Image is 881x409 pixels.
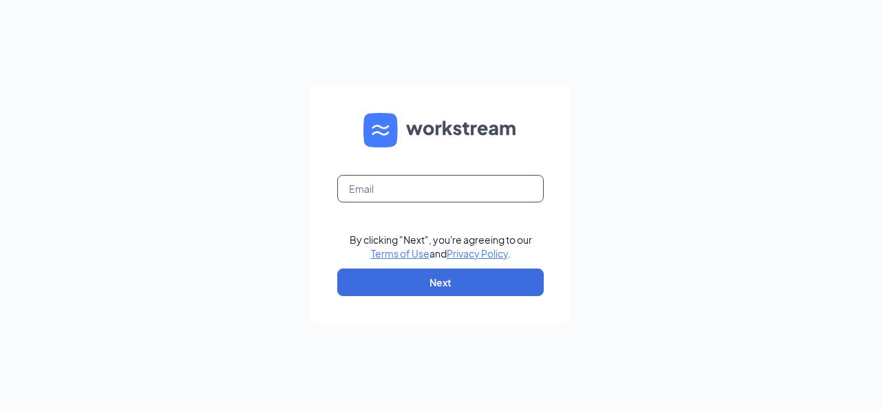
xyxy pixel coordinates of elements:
[363,113,518,147] img: WS logo and Workstream text
[371,247,429,260] a: Terms of Use
[337,175,544,202] input: Email
[350,233,532,260] div: By clicking "Next", you're agreeing to our and .
[337,269,544,296] button: Next
[447,247,508,260] a: Privacy Policy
